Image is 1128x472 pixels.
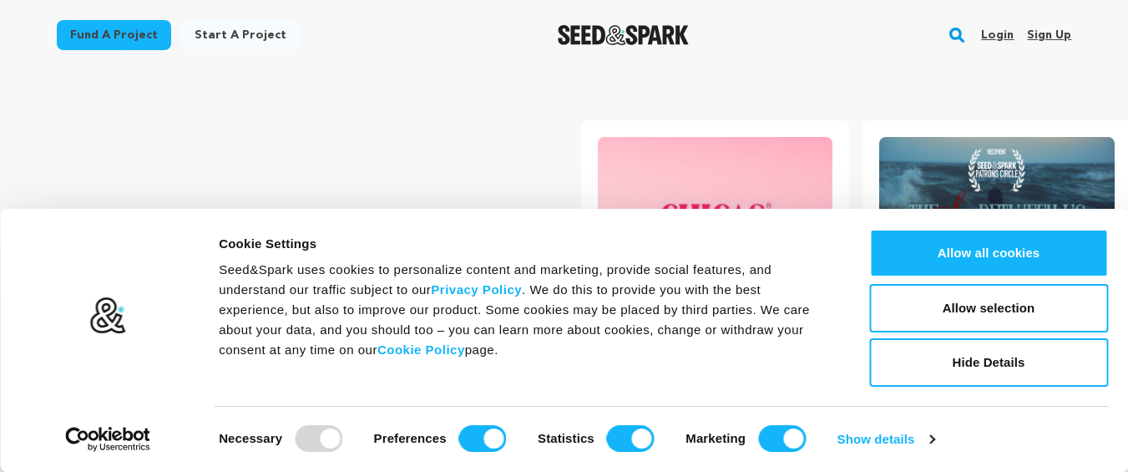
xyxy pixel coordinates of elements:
img: logo [89,297,127,335]
a: Privacy Policy [431,282,522,297]
strong: Necessary [219,431,282,445]
a: Usercentrics Cookiebot - opens in a new window [35,427,181,452]
img: The Sea Between Us image [879,137,1115,297]
a: Sign up [1027,22,1071,48]
a: Show details [837,427,934,452]
button: Allow all cookies [869,229,1108,277]
img: Seed&Spark Logo Dark Mode [558,25,689,45]
div: Seed&Spark uses cookies to personalize content and marketing, provide social features, and unders... [219,260,832,360]
strong: Statistics [538,431,594,445]
button: Allow selection [869,284,1108,332]
a: Seed&Spark Homepage [558,25,689,45]
strong: Marketing [685,431,746,445]
div: Cookie Settings [219,234,832,254]
a: Start a project [181,20,300,50]
a: Login [981,22,1014,48]
button: Hide Details [869,338,1108,387]
strong: Preferences [374,431,447,445]
a: Cookie Policy [377,343,465,357]
img: CHICAS Pilot image [598,137,833,297]
a: Fund a project [57,20,171,50]
legend: Consent Selection [218,419,219,419]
